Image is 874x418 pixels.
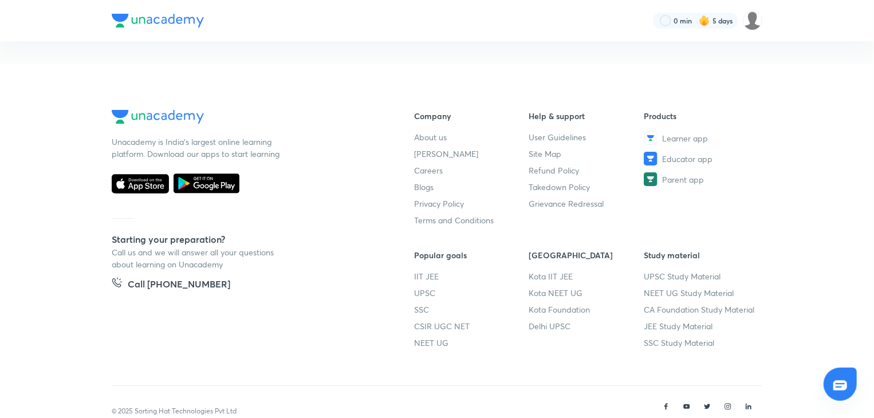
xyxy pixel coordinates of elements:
[112,277,230,293] a: Call [PHONE_NUMBER]
[414,198,529,210] a: Privacy Policy
[529,270,644,282] a: Kota IIT JEE
[414,214,529,226] a: Terms and Conditions
[662,132,708,144] span: Learner app
[644,320,759,332] a: JEE Study Material
[112,246,284,270] p: Call us and we will answer all your questions about learning on Unacademy
[112,110,204,124] img: Company Logo
[414,249,529,261] h6: Popular goals
[414,270,529,282] a: IIT JEE
[112,14,204,27] img: Company Logo
[414,148,529,160] a: [PERSON_NAME]
[644,303,759,316] a: CA Foundation Study Material
[112,232,377,246] h5: Starting your preparation?
[529,320,644,332] a: Delhi UPSC
[644,172,759,186] a: Parent app
[414,320,529,332] a: CSIR UGC NET
[699,15,710,26] img: streak
[414,110,529,122] h6: Company
[662,153,712,165] span: Educator app
[743,11,762,30] img: Sakshi
[414,287,529,299] a: UPSC
[662,173,704,186] span: Parent app
[644,131,658,145] img: Learner app
[529,148,644,160] a: Site Map
[112,110,377,127] a: Company Logo
[644,270,759,282] a: UPSC Study Material
[414,131,529,143] a: About us
[529,287,644,299] a: Kota NEET UG
[644,249,759,261] h6: Study material
[128,277,230,293] h5: Call [PHONE_NUMBER]
[414,164,529,176] a: Careers
[529,110,644,122] h6: Help & support
[529,198,644,210] a: Grievance Redressal
[529,181,644,193] a: Takedown Policy
[644,287,759,299] a: NEET UG Study Material
[414,181,529,193] a: Blogs
[529,164,644,176] a: Refund Policy
[644,152,759,165] a: Educator app
[644,172,658,186] img: Parent app
[644,152,658,165] img: Educator app
[529,131,644,143] a: User Guidelines
[644,110,759,122] h6: Products
[644,131,759,145] a: Learner app
[414,164,443,176] span: Careers
[644,337,759,349] a: SSC Study Material
[414,303,529,316] a: SSC
[529,303,644,316] a: Kota Foundation
[529,249,644,261] h6: [GEOGRAPHIC_DATA]
[112,406,237,416] p: © 2025 Sorting Hat Technologies Pvt Ltd
[414,337,529,349] a: NEET UG
[112,136,284,160] p: Unacademy is India’s largest online learning platform. Download our apps to start learning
